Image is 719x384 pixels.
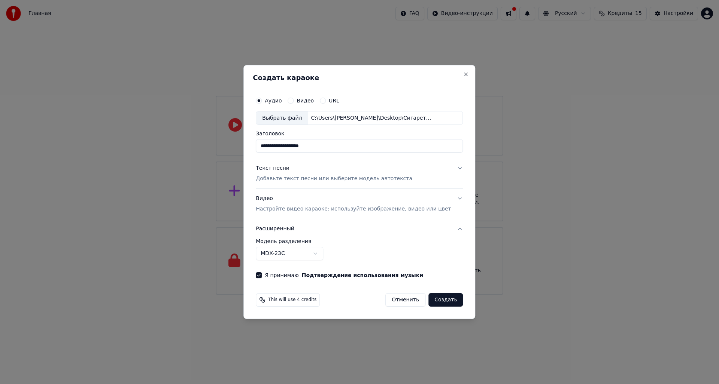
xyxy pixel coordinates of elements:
div: Расширенный [256,239,463,266]
button: Текст песниДобавьте текст песни или выберите модель автотекста [256,159,463,189]
button: ВидеоНастройте видео караоке: используйте изображение, видео или цвет [256,189,463,219]
label: Модель разделения [256,239,463,244]
div: C:\Users\[PERSON_NAME]\Desktop\Сигарета на сигарете.mp3 [308,114,435,122]
span: This will use 4 credits [268,297,316,303]
button: Отменить [385,293,425,307]
label: Заголовок [256,131,463,136]
p: Настройте видео караоке: используйте изображение, видео или цвет [256,205,451,213]
button: Расширенный [256,219,463,239]
p: Добавьте текст песни или выберите модель автотекста [256,175,412,183]
button: Я принимаю [302,273,423,278]
button: Создать [428,293,463,307]
div: Видео [256,195,451,213]
label: Видео [297,98,314,103]
label: URL [329,98,339,103]
label: Я принимаю [265,273,423,278]
div: Выбрать файл [256,111,308,125]
div: Текст песни [256,165,289,172]
label: Аудио [265,98,282,103]
h2: Создать караоке [253,74,466,81]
